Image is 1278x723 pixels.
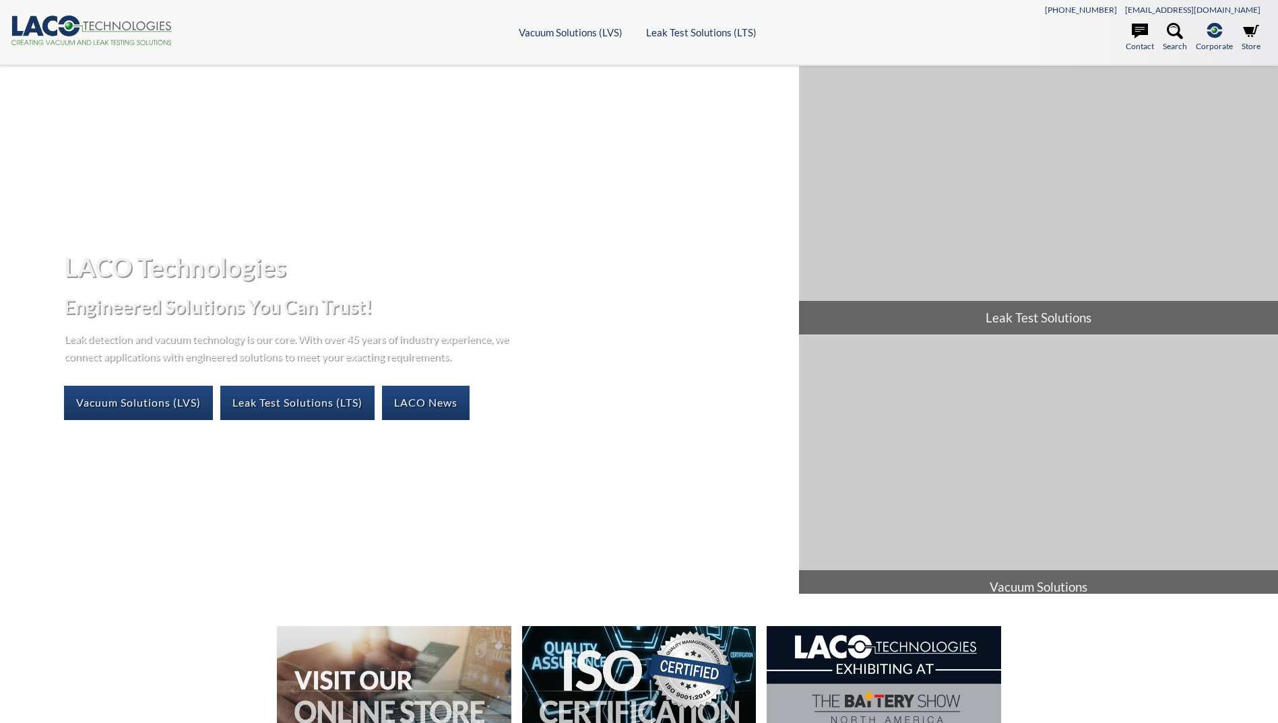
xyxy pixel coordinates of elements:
a: Leak Test Solutions [799,66,1278,335]
p: Leak detection and vacuum technology is our core. With over 45 years of industry experience, we c... [64,330,515,364]
a: Leak Test Solutions (LTS) [646,26,757,38]
a: Leak Test Solutions (LTS) [220,386,375,419]
a: [EMAIL_ADDRESS][DOMAIN_NAME] [1125,5,1260,15]
a: Contact [1126,23,1154,53]
a: LACO News [382,386,470,419]
span: Vacuum Solutions [799,570,1278,604]
a: Search [1163,23,1187,53]
span: Leak Test Solutions [799,301,1278,335]
span: Corporate [1196,40,1233,53]
a: Vacuum Solutions (LVS) [64,386,213,419]
a: [PHONE_NUMBER] [1045,5,1117,15]
a: Vacuum Solutions [799,335,1278,604]
a: Vacuum Solutions (LVS) [519,26,622,38]
a: Store [1242,23,1260,53]
h1: LACO Technologies [64,250,788,283]
h2: Engineered Solutions You Can Trust! [64,294,788,319]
